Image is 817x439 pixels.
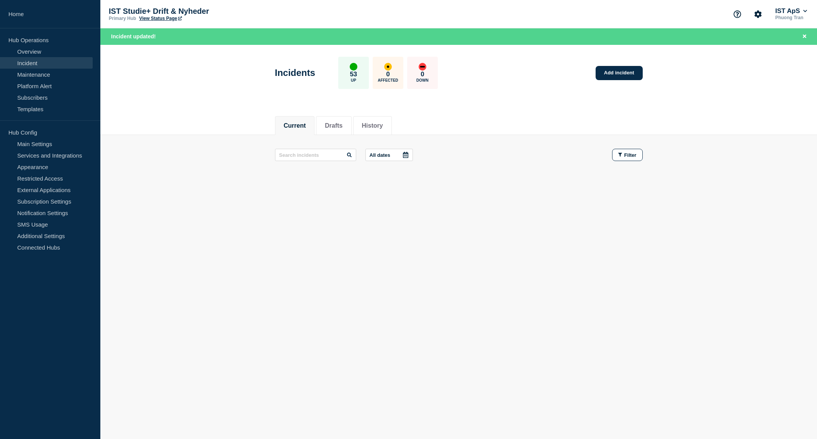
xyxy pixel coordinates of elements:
[275,149,356,161] input: Search incidents
[350,71,357,78] p: 53
[774,15,809,20] p: Phuong Tran
[386,71,390,78] p: 0
[370,152,390,158] p: All dates
[596,66,643,80] a: Add incident
[139,16,182,21] a: View Status Page
[325,122,342,129] button: Drafts
[362,122,383,129] button: History
[111,33,156,39] span: Incident updated!
[729,6,745,22] button: Support
[624,152,637,158] span: Filter
[351,78,356,82] p: Up
[350,63,357,71] div: up
[109,7,262,16] p: IST Studie+ Drift & Nyheder
[275,67,315,78] h1: Incidents
[421,71,424,78] p: 0
[384,63,392,71] div: affected
[416,78,429,82] p: Down
[419,63,426,71] div: down
[612,149,643,161] button: Filter
[365,149,413,161] button: All dates
[774,7,809,15] button: IST ApS
[109,16,136,21] p: Primary Hub
[800,32,809,41] button: Close banner
[284,122,306,129] button: Current
[750,6,766,22] button: Account settings
[378,78,398,82] p: Affected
